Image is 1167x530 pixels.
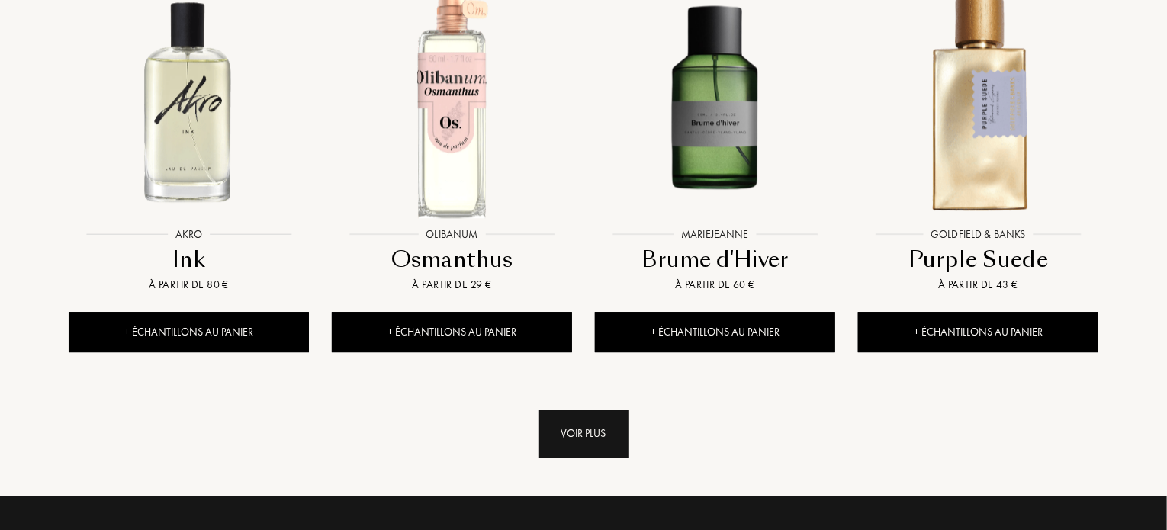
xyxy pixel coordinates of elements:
[601,277,829,293] div: À partir de 60 €
[75,277,303,293] div: À partir de 80 €
[595,312,835,352] div: + Échantillons au panier
[69,312,309,352] div: + Échantillons au panier
[332,312,572,352] div: + Échantillons au panier
[539,410,629,458] div: Voir plus
[858,312,1098,352] div: + Échantillons au panier
[338,277,566,293] div: À partir de 29 €
[864,277,1092,293] div: À partir de 43 €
